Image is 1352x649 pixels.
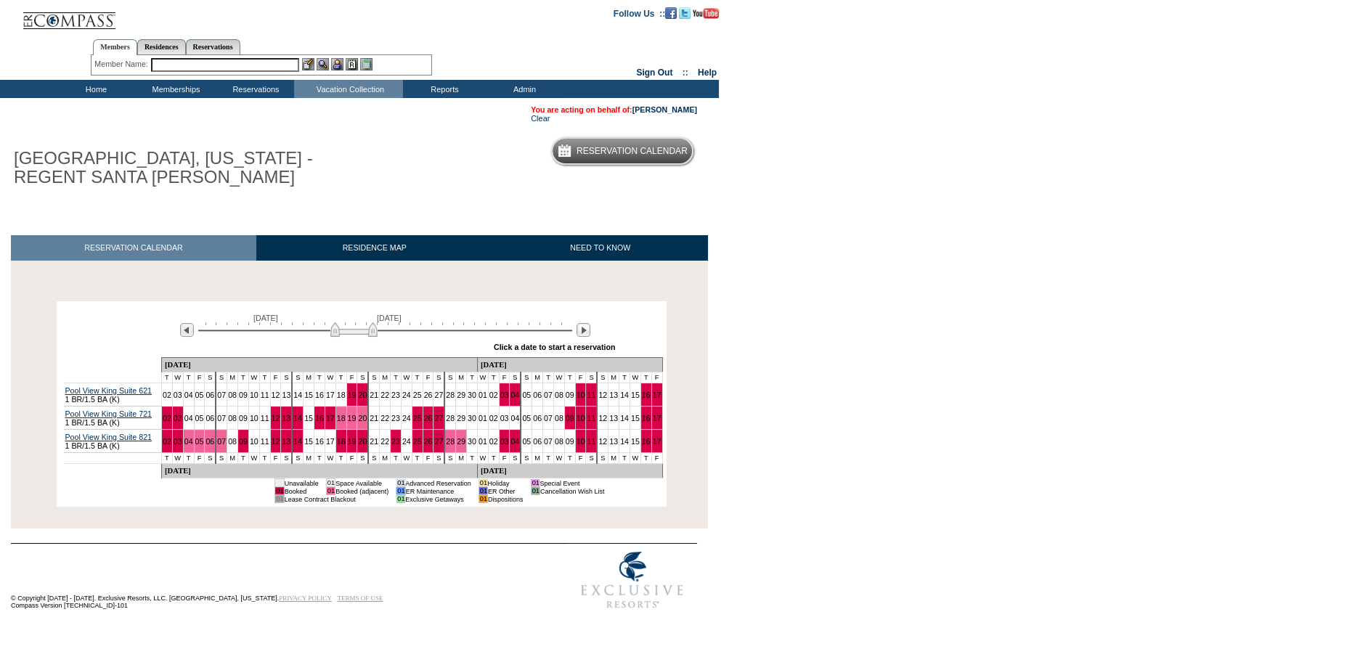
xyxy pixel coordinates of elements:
[544,391,553,399] a: 07
[293,414,302,423] a: 14
[598,391,607,399] a: 12
[272,437,280,446] a: 12
[348,414,357,423] a: 19
[553,453,564,464] td: W
[370,414,378,423] a: 21
[609,391,618,399] a: 13
[161,464,477,478] td: [DATE]
[401,372,412,383] td: W
[259,372,270,383] td: T
[500,437,509,446] a: 03
[325,372,335,383] td: W
[172,453,183,464] td: W
[205,437,214,446] a: 06
[653,437,661,446] a: 17
[134,80,214,98] td: Memberships
[292,372,303,383] td: S
[698,68,717,78] a: Help
[326,437,335,446] a: 17
[631,414,640,423] a: 15
[368,453,379,464] td: S
[261,437,269,446] a: 11
[456,453,467,464] td: M
[237,453,248,464] td: T
[370,391,378,399] a: 21
[679,8,691,17] a: Follow us on Twitter
[544,437,553,446] a: 07
[598,414,607,423] a: 12
[292,453,303,464] td: S
[632,105,697,114] a: [PERSON_NAME]
[326,479,335,487] td: 01
[597,372,608,383] td: S
[531,105,697,114] span: You are acting on behalf of:
[531,114,550,123] a: Clear
[564,453,575,464] td: T
[304,437,313,446] a: 15
[467,453,478,464] td: T
[358,414,367,423] a: 20
[587,437,595,446] a: 11
[183,453,194,464] td: T
[261,414,269,423] a: 11
[477,358,662,372] td: [DATE]
[405,479,471,487] td: Advanced Reservation
[510,414,519,423] a: 04
[396,479,405,487] td: 01
[326,487,335,495] td: 01
[488,487,524,495] td: ER Other
[598,437,607,446] a: 12
[380,414,389,423] a: 22
[566,414,574,423] a: 09
[575,453,586,464] td: F
[412,453,423,464] td: T
[304,372,314,383] td: M
[184,414,193,423] a: 04
[377,314,402,322] span: [DATE]
[163,391,171,399] a: 02
[577,414,585,423] a: 10
[161,453,172,464] td: T
[468,414,476,423] a: 30
[531,479,539,487] td: 01
[331,58,343,70] img: Impersonate
[284,487,319,495] td: Booked
[163,437,171,446] a: 02
[587,391,595,399] a: 11
[64,383,162,407] td: 1 BR/1.5 BA (K)
[317,58,329,70] img: View
[205,414,214,423] a: 06
[522,391,531,399] a: 05
[272,391,280,399] a: 12
[205,372,216,383] td: S
[577,323,590,337] img: Next
[195,391,204,399] a: 05
[444,453,455,464] td: S
[403,80,483,98] td: Reports
[533,414,542,423] a: 06
[631,437,640,446] a: 15
[620,437,629,446] a: 14
[522,437,531,446] a: 05
[444,372,455,383] td: S
[544,414,553,423] a: 07
[653,391,661,399] a: 17
[479,391,487,399] a: 01
[510,391,519,399] a: 04
[357,372,368,383] td: S
[360,58,372,70] img: b_calculator.gif
[434,414,443,423] a: 27
[521,372,532,383] td: S
[161,372,172,383] td: T
[174,414,182,423] a: 03
[357,453,368,464] td: S
[510,372,521,383] td: S
[586,372,597,383] td: S
[620,391,629,399] a: 14
[553,372,564,383] td: W
[609,414,618,423] a: 13
[214,80,294,98] td: Reservations
[500,391,509,399] a: 03
[522,414,531,423] a: 05
[477,453,488,464] td: W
